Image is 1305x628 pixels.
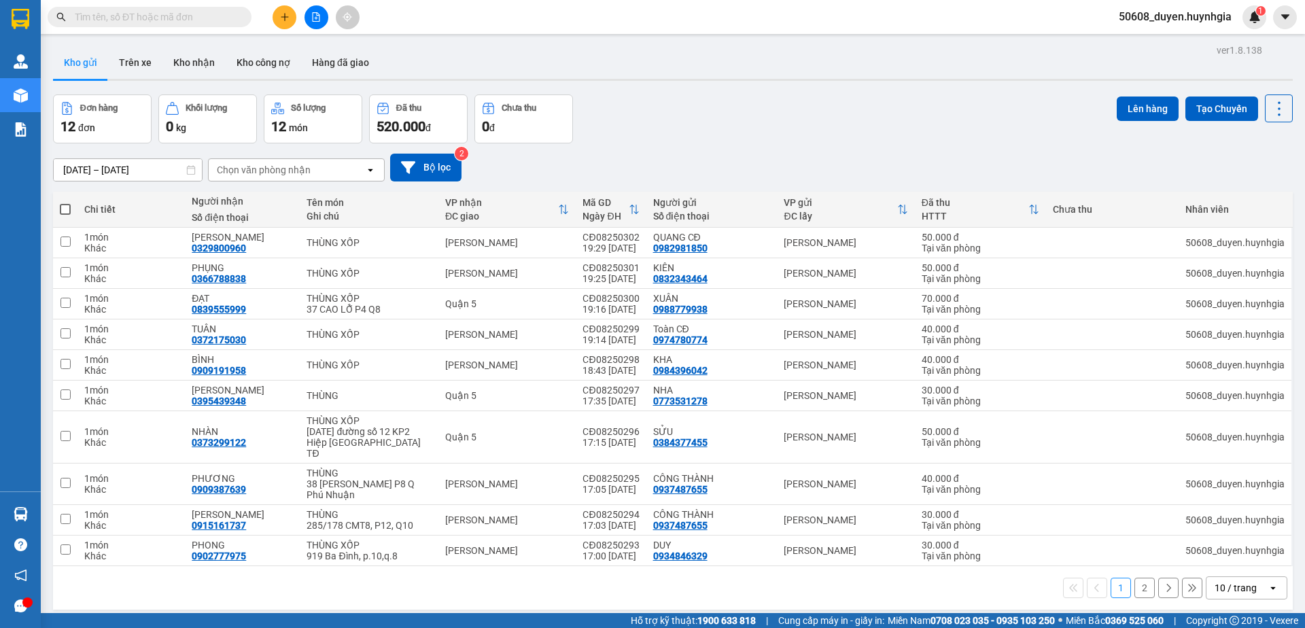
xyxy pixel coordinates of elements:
[922,334,1039,345] div: Tại văn phòng
[1185,545,1285,556] div: 50608_duyen.huynhgia
[84,262,178,273] div: 1 món
[1185,268,1285,279] div: 50608_duyen.huynhgia
[778,613,884,628] span: Cung cấp máy in - giấy in:
[1058,618,1062,623] span: ⚪️
[582,293,639,304] div: CĐ08250300
[307,304,432,315] div: 37 CAO LỖ P4 Q8
[307,551,432,561] div: 919 Ba Đình, p.10,q.8
[922,473,1039,484] div: 40.000 đ
[582,365,639,376] div: 18:43 [DATE]
[582,324,639,334] div: CĐ08250299
[482,118,489,135] span: 0
[56,12,66,22] span: search
[280,12,290,22] span: plus
[445,390,569,401] div: Quận 5
[474,94,573,143] button: Chưa thu0đ
[784,432,907,442] div: [PERSON_NAME]
[582,540,639,551] div: CĐ08250293
[14,507,28,521] img: warehouse-icon
[653,540,771,551] div: DUY
[653,293,771,304] div: XUÂN
[653,197,771,208] div: Người gửi
[311,12,321,22] span: file-add
[307,237,432,248] div: THÙNG XỐP
[784,237,907,248] div: [PERSON_NAME]
[53,94,152,143] button: Đơn hàng12đơn
[1273,5,1297,29] button: caret-down
[582,232,639,243] div: CĐ08250302
[307,509,432,520] div: THÙNG
[653,473,771,484] div: CÔNG THÀNH
[922,262,1039,273] div: 50.000 đ
[582,426,639,437] div: CĐ08250296
[84,396,178,406] div: Khác
[192,520,246,531] div: 0915161737
[576,192,646,228] th: Toggle SortBy
[84,273,178,284] div: Khác
[784,329,907,340] div: [PERSON_NAME]
[291,103,326,113] div: Số lượng
[1279,11,1291,23] span: caret-down
[12,9,29,29] img: logo-vxr
[697,615,756,626] strong: 1900 633 818
[653,437,708,448] div: 0384377455
[84,232,178,243] div: 1 món
[582,262,639,273] div: CĐ08250301
[192,304,246,315] div: 0839555999
[336,5,360,29] button: aim
[84,243,178,254] div: Khác
[653,520,708,531] div: 0937487655
[922,426,1039,437] div: 50.000 đ
[390,154,462,181] button: Bộ lọc
[192,437,246,448] div: 0373299122
[84,484,178,495] div: Khác
[84,204,178,215] div: Chi tiết
[192,385,293,396] div: NGỌC LINH
[158,94,257,143] button: Khối lượng0kg
[653,484,708,495] div: 0937487655
[1185,478,1285,489] div: 50608_duyen.huynhgia
[14,122,28,137] img: solution-icon
[784,298,907,309] div: [PERSON_NAME]
[307,197,432,208] div: Tên món
[84,293,178,304] div: 1 món
[301,46,380,79] button: Hàng đã giao
[582,273,639,284] div: 19:25 [DATE]
[922,551,1039,561] div: Tại văn phòng
[922,385,1039,396] div: 30.000 đ
[54,159,202,181] input: Select a date range.
[307,426,432,459] div: 23/11/10 đường số 12 KP2 Hiệp Bình Phước TĐ
[14,88,28,103] img: warehouse-icon
[425,122,431,133] span: đ
[888,613,1055,628] span: Miền Nam
[307,360,432,370] div: THÙNG XỐP
[915,192,1046,228] th: Toggle SortBy
[784,514,907,525] div: [PERSON_NAME]
[84,334,178,345] div: Khác
[455,147,468,160] sup: 2
[307,478,432,500] div: 38 Trương Quốc Dung P8 Q Phú Nhuận
[653,243,708,254] div: 0982981850
[1185,237,1285,248] div: 50608_duyen.huynhgia
[582,334,639,345] div: 19:14 [DATE]
[84,540,178,551] div: 1 món
[192,396,246,406] div: 0395439348
[217,163,311,177] div: Chọn văn phòng nhận
[582,437,639,448] div: 17:15 [DATE]
[582,304,639,315] div: 19:16 [DATE]
[445,545,569,556] div: [PERSON_NAME]
[582,520,639,531] div: 17:03 [DATE]
[784,390,907,401] div: [PERSON_NAME]
[192,273,246,284] div: 0366788838
[582,243,639,254] div: 19:29 [DATE]
[192,262,293,273] div: PHỤNG
[84,365,178,376] div: Khác
[307,415,432,426] div: THÙNG XỐP
[307,211,432,222] div: Ghi chú
[1256,6,1266,16] sup: 1
[1268,582,1278,593] svg: open
[922,324,1039,334] div: 40.000 đ
[186,103,227,113] div: Khối lượng
[922,304,1039,315] div: Tại văn phòng
[192,551,246,561] div: 0902777975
